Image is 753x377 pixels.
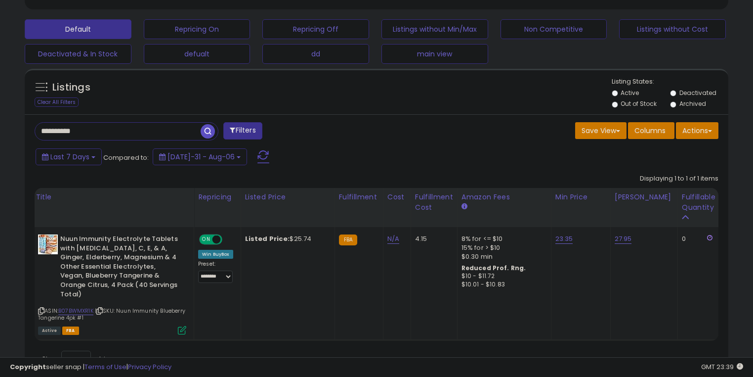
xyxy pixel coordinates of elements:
b: Nuun Immunity Electrolyte Tablets with [MEDICAL_DATA], C, E, & A, Ginger, Elderberry, Magnesium &... [60,235,180,301]
b: Listed Price: [245,234,290,243]
div: 8% for <= $10 [461,235,544,243]
span: ON [200,236,212,244]
div: Win BuyBox [198,250,233,259]
a: N/A [387,234,399,244]
button: Deactivated & In Stock [25,44,131,64]
span: Last 7 Days [50,152,89,162]
button: main view [381,44,488,64]
div: Clear All Filters [35,97,79,107]
span: Show: entries [42,354,113,364]
button: Last 7 Days [36,148,102,165]
div: [PERSON_NAME] [615,192,673,202]
div: Cost [387,192,407,202]
div: seller snap | | [10,363,171,372]
button: Actions [676,122,718,139]
button: Save View [575,122,627,139]
button: dd [262,44,369,64]
b: Reduced Prof. Rng. [461,264,526,272]
span: [DATE]-31 - Aug-06 [167,152,235,162]
div: Fulfillable Quantity [682,192,716,213]
button: Repricing Off [262,19,369,39]
button: Non Competitive [501,19,607,39]
a: B07BWMXR1K [58,307,93,315]
button: Filters [223,122,262,140]
div: Fulfillment [339,192,379,202]
div: ASIN: [38,235,186,333]
button: [DATE]-31 - Aug-06 [153,148,247,165]
div: Displaying 1 to 1 of 1 items [640,174,718,184]
small: FBA [339,235,357,245]
span: All listings currently available for purchase on Amazon [38,327,61,335]
span: 2025-08-14 23:39 GMT [701,362,743,372]
div: Repricing [198,192,237,202]
button: defualt [144,44,251,64]
label: Out of Stock [621,99,657,108]
span: FBA [62,327,79,335]
div: Listed Price [245,192,331,202]
p: Listing States: [612,77,729,87]
span: | SKU: Nuun Immunity Blueberry Tangerine 4pk #1 [38,307,185,322]
button: Columns [628,122,674,139]
button: Listings without Cost [619,19,726,39]
span: Compared to: [103,153,149,162]
span: Columns [634,126,666,136]
h5: Listings [52,81,90,94]
div: Min Price [555,192,606,202]
button: Default [25,19,131,39]
img: 51zZrjgdoOL._SL40_.jpg [38,235,58,254]
a: Terms of Use [84,362,126,372]
label: Deactivated [679,89,716,97]
button: Repricing On [144,19,251,39]
div: $25.74 [245,235,327,243]
span: OFF [221,236,237,244]
div: Title [36,192,190,202]
strong: Copyright [10,362,46,372]
a: 27.95 [615,234,632,244]
div: 0 [682,235,712,243]
button: Listings without Min/Max [381,19,488,39]
div: $10 - $11.72 [461,272,544,281]
div: $0.30 min [461,252,544,261]
div: 15% for > $10 [461,243,544,252]
a: 23.35 [555,234,573,244]
small: Amazon Fees. [461,202,467,211]
label: Archived [679,99,706,108]
label: Active [621,89,639,97]
a: Privacy Policy [128,362,171,372]
div: $10.01 - $10.83 [461,281,544,289]
div: Amazon Fees [461,192,547,202]
div: Fulfillment Cost [415,192,453,213]
div: 4.15 [415,235,450,243]
div: Preset: [198,261,233,283]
